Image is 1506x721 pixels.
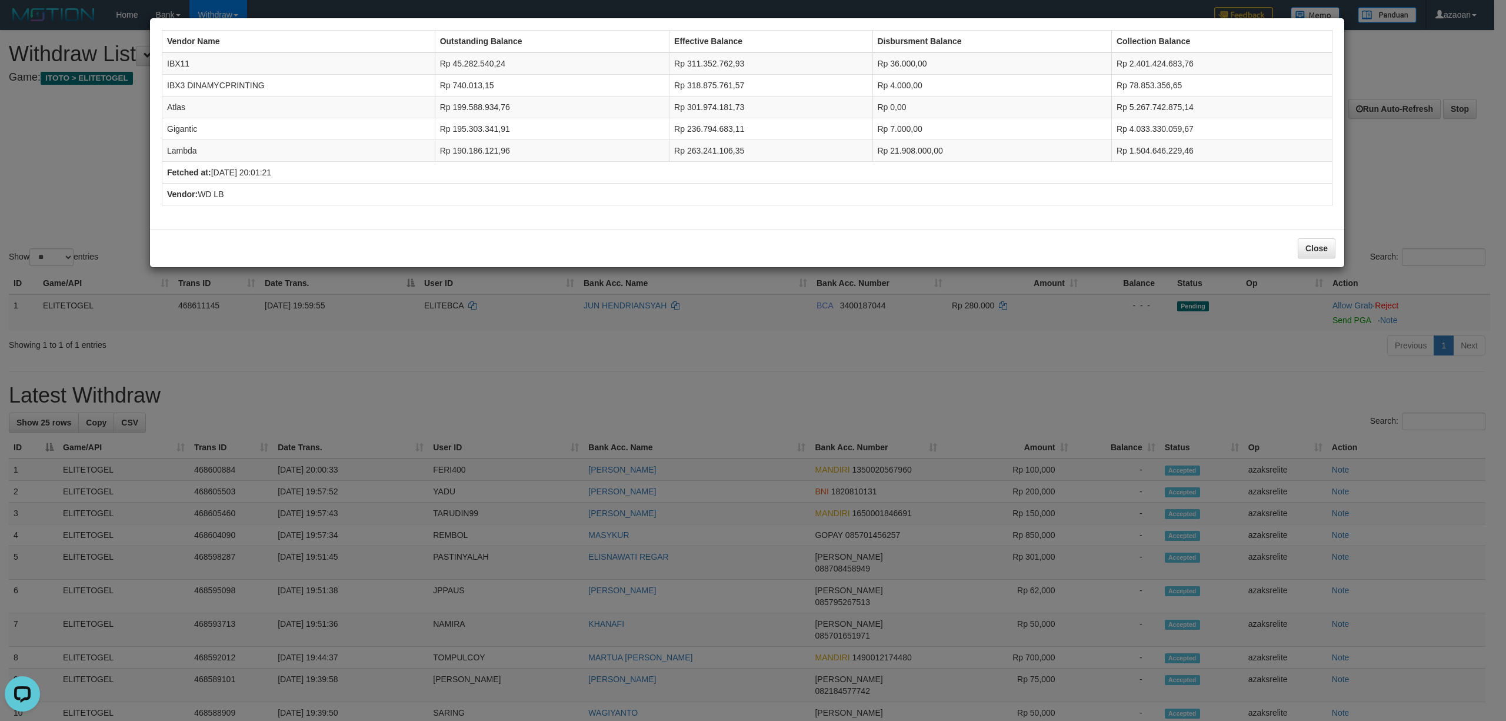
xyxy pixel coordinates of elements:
[872,118,1111,140] td: Rp 7.000,00
[1111,97,1332,118] td: Rp 5.267.742.875,14
[669,31,872,53] th: Effective Balance
[167,190,198,199] b: Vendor:
[162,52,435,75] td: IBX11
[162,162,1332,184] td: [DATE] 20:01:21
[1111,52,1332,75] td: Rp 2.401.424.683,76
[435,75,669,97] td: Rp 740.013,15
[1111,75,1332,97] td: Rp 78.853.356,65
[872,52,1111,75] td: Rp 36.000,00
[162,140,435,162] td: Lambda
[435,118,669,140] td: Rp 195.303.341,91
[1111,118,1332,140] td: Rp 4.033.330.059,67
[669,97,872,118] td: Rp 301.974.181,73
[669,118,872,140] td: Rp 236.794.683,11
[5,5,40,40] button: Open LiveChat chat widget
[1111,31,1332,53] th: Collection Balance
[669,75,872,97] td: Rp 318.875.761,57
[669,140,872,162] td: Rp 263.241.106,35
[162,75,435,97] td: IBX3 DINAMYCPRINTING
[872,97,1111,118] td: Rp 0,00
[435,52,669,75] td: Rp 45.282.540,24
[435,140,669,162] td: Rp 190.186.121,96
[435,97,669,118] td: Rp 199.588.934,76
[872,75,1111,97] td: Rp 4.000,00
[162,97,435,118] td: Atlas
[162,118,435,140] td: Gigantic
[872,31,1111,53] th: Disbursment Balance
[669,52,872,75] td: Rp 311.352.762,93
[167,168,211,177] b: Fetched at:
[1111,140,1332,162] td: Rp 1.504.646.229,46
[872,140,1111,162] td: Rp 21.908.000,00
[162,184,1332,205] td: WD LB
[435,31,669,53] th: Outstanding Balance
[162,31,435,53] th: Vendor Name
[1298,238,1335,258] button: Close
